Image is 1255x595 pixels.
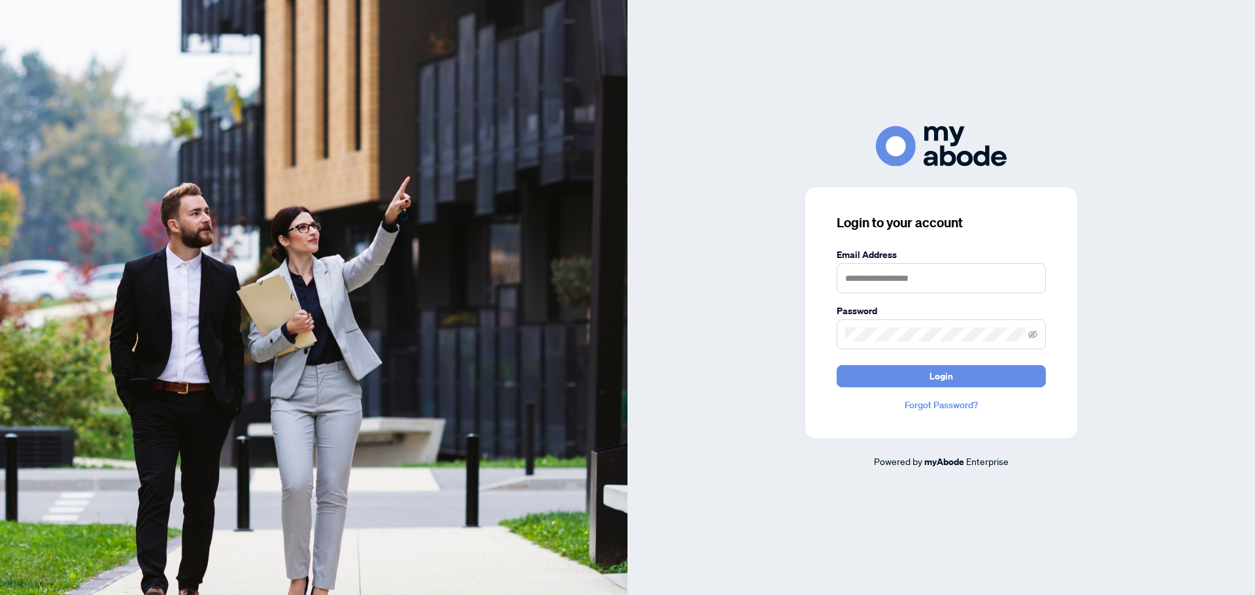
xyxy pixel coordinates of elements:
[837,304,1046,318] label: Password
[837,365,1046,387] button: Login
[966,455,1009,467] span: Enterprise
[837,214,1046,232] h3: Login to your account
[924,455,964,469] a: myAbode
[1028,330,1037,339] span: eye-invisible
[837,398,1046,412] a: Forgot Password?
[837,248,1046,262] label: Email Address
[929,366,953,387] span: Login
[876,126,1007,166] img: ma-logo
[874,455,922,467] span: Powered by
